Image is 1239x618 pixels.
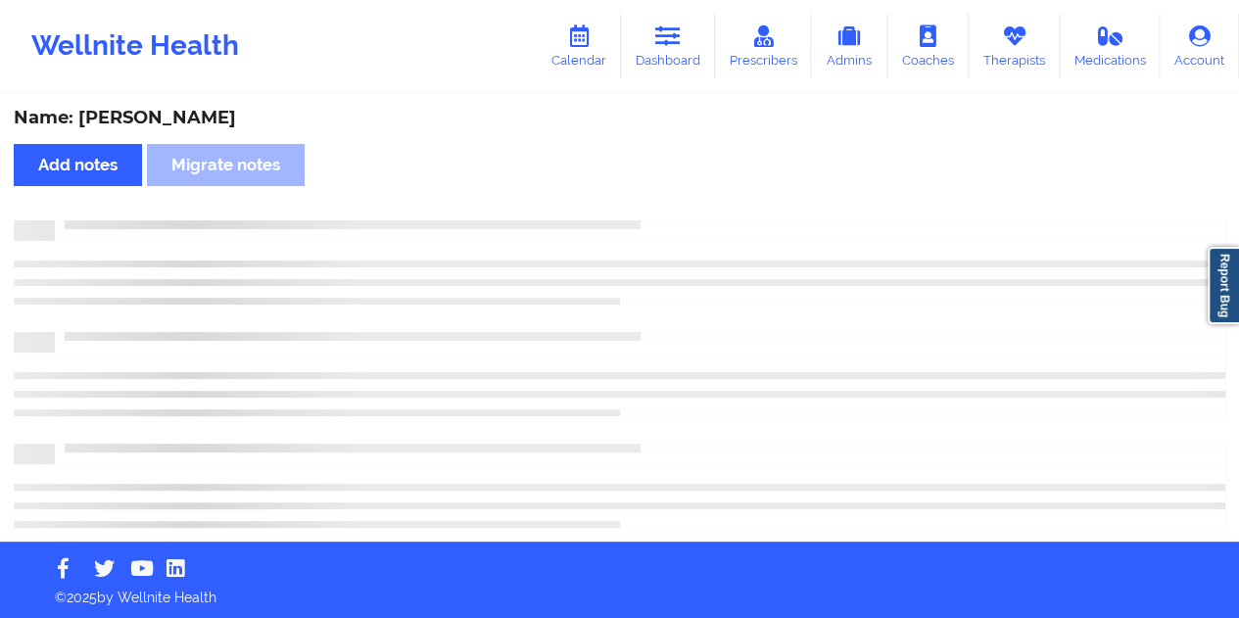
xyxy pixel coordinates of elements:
[1208,247,1239,324] a: Report Bug
[811,14,887,78] a: Admins
[14,144,142,186] button: Add notes
[537,14,621,78] a: Calendar
[14,107,1225,129] div: Name: [PERSON_NAME]
[887,14,969,78] a: Coaches
[969,14,1060,78] a: Therapists
[621,14,715,78] a: Dashboard
[41,574,1198,607] p: © 2025 by Wellnite Health
[1160,14,1239,78] a: Account
[715,14,812,78] a: Prescribers
[1060,14,1161,78] a: Medications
